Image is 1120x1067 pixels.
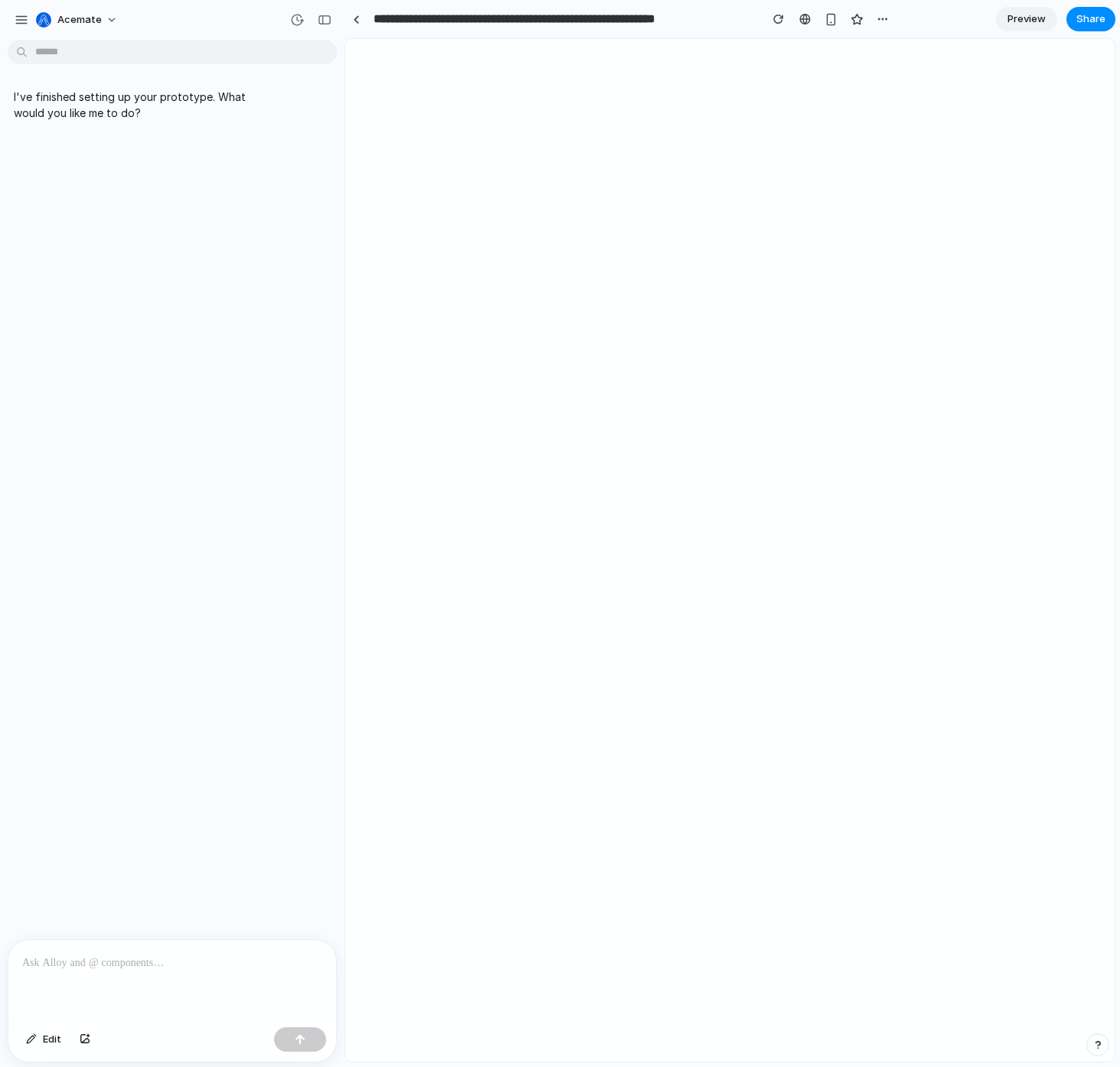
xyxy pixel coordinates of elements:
button: acemate [30,8,126,32]
span: Edit [43,1032,61,1047]
span: Preview [1007,11,1046,27]
button: Edit [18,1027,69,1052]
p: I've finished setting up your prototype. What would you like me to do? [14,89,269,121]
span: acemate [57,12,102,28]
span: Share [1076,11,1105,27]
button: Share [1066,7,1115,31]
a: Preview [996,7,1057,31]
